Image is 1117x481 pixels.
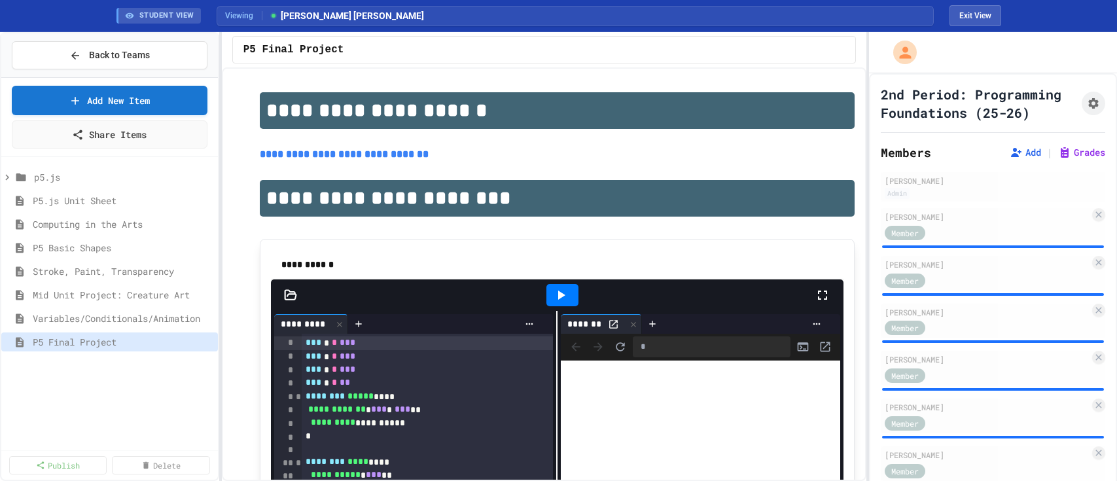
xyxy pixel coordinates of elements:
div: [PERSON_NAME] [885,353,1090,365]
button: Assignment Settings [1082,92,1105,115]
span: Computing in the Arts [33,217,213,231]
button: Back to Teams [12,41,207,69]
iframe: chat widget [1008,372,1104,427]
a: Add New Item [12,86,207,115]
span: Back to Teams [89,48,150,62]
span: P5 Basic Shapes [33,241,213,255]
span: Member [891,370,919,382]
span: [PERSON_NAME] [PERSON_NAME] [269,9,424,23]
span: Member [891,322,919,334]
div: [PERSON_NAME] [885,401,1090,413]
div: [PERSON_NAME] [885,306,1090,318]
span: P5.js Unit Sheet [33,194,213,207]
button: Grades [1058,146,1105,159]
span: Member [891,418,919,429]
button: Refresh [611,337,630,357]
span: Mid Unit Project: Creature Art [33,288,213,302]
span: Member [891,275,919,287]
span: Member [891,465,919,477]
div: [PERSON_NAME] [885,175,1101,187]
span: Back [566,337,586,357]
iframe: chat widget [1062,429,1104,468]
button: Console [793,337,813,357]
span: Member [891,227,919,239]
div: My Account [879,37,920,67]
span: Viewing [225,10,262,22]
span: STUDENT VIEW [139,10,194,22]
div: [PERSON_NAME] [885,258,1090,270]
a: Delete [112,456,209,474]
span: P5 Final Project [33,335,213,349]
button: Exit student view [949,5,1001,26]
a: Share Items [12,120,207,149]
h2: Members [881,143,931,162]
span: Stroke, Paint, Transparency [33,264,213,278]
span: P5 Final Project [243,42,344,58]
span: Variables/Conditionals/Animation [33,312,213,325]
h1: 2nd Period: Programming Foundations (25-26) [881,85,1076,122]
span: Forward [588,337,608,357]
a: Publish [9,456,107,474]
span: | [1046,145,1053,160]
div: [PERSON_NAME] [885,211,1090,223]
button: Open in new tab [815,337,835,357]
div: [PERSON_NAME] [885,449,1090,461]
div: Admin [885,188,910,199]
button: Add [1010,146,1041,159]
span: p5.js [34,170,213,184]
